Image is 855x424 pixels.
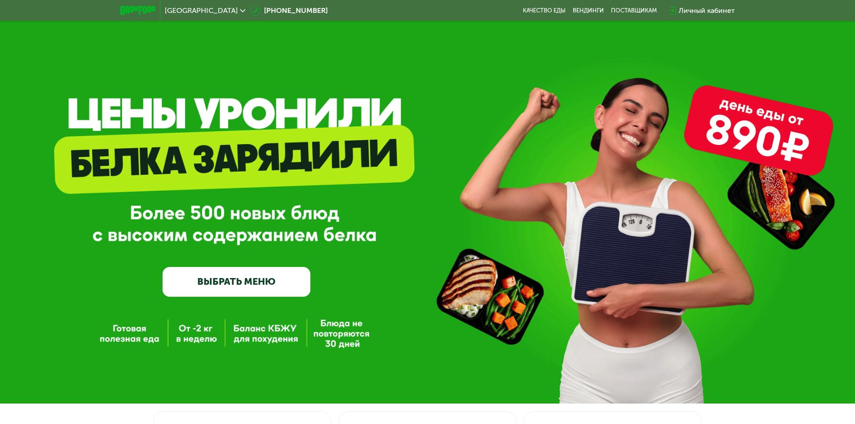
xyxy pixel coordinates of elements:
div: Личный кабинет [679,5,735,16]
span: [GEOGRAPHIC_DATA] [165,7,238,14]
div: поставщикам [611,7,657,14]
a: ВЫБРАТЬ МЕНЮ [163,267,310,297]
a: Качество еды [523,7,566,14]
a: Вендинги [573,7,604,14]
a: [PHONE_NUMBER] [250,5,328,16]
